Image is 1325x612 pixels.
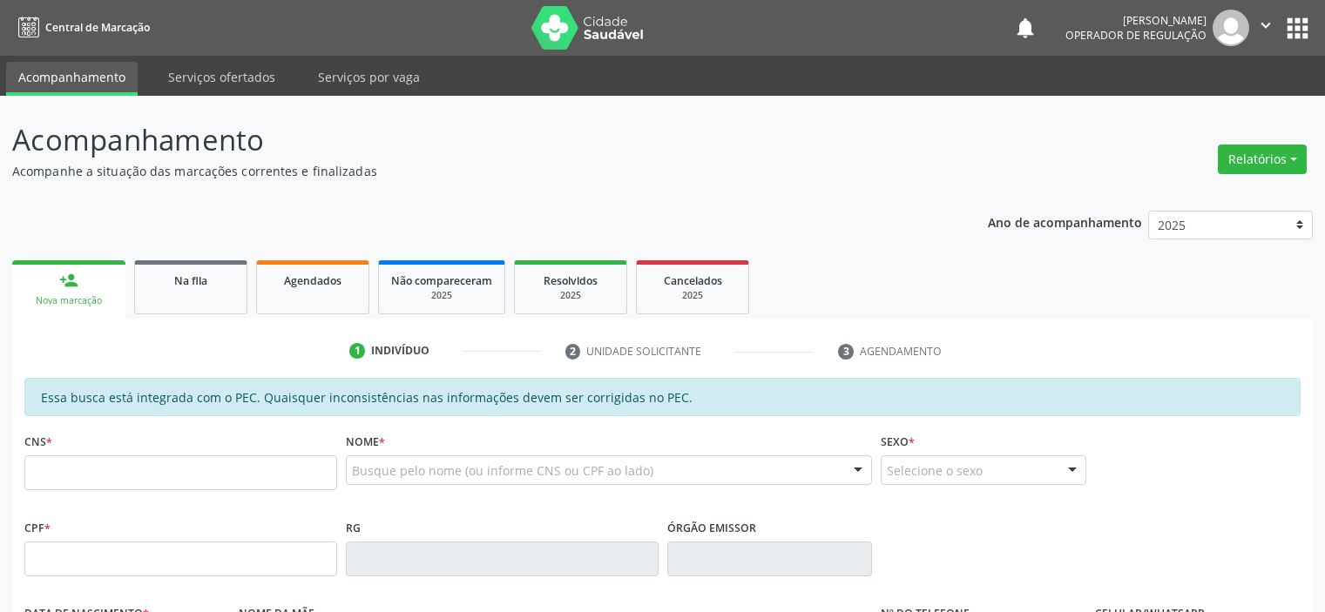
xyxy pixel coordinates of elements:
[156,62,287,92] a: Serviços ofertados
[1218,145,1307,174] button: Relatórios
[1256,16,1275,35] i: 
[352,461,653,480] span: Busque pelo nome (ou informe CNS ou CPF ao lado)
[24,514,51,541] label: CPF
[1282,13,1313,44] button: apps
[24,428,52,455] label: CNS
[887,461,983,480] span: Selecione o sexo
[544,273,598,288] span: Resolvidos
[12,118,923,162] p: Acompanhamento
[988,211,1142,232] p: Ano de acompanhamento
[174,273,207,288] span: Na fila
[1013,16,1038,40] button: notifications
[12,13,150,42] a: Central de Marcação
[881,428,915,455] label: Sexo
[349,343,365,359] div: 1
[1213,10,1249,46] img: img
[346,428,385,455] label: Nome
[12,162,923,180] p: Acompanhe a situação das marcações correntes e finalizadas
[45,20,150,35] span: Central de Marcação
[667,514,756,541] label: Órgão emissor
[527,289,614,302] div: 2025
[391,273,492,288] span: Não compareceram
[59,271,78,290] div: person_add
[1249,10,1282,46] button: 
[371,343,429,359] div: Indivíduo
[346,514,361,541] label: RG
[284,273,341,288] span: Agendados
[649,289,736,302] div: 2025
[6,62,138,96] a: Acompanhamento
[1065,13,1207,28] div: [PERSON_NAME]
[664,273,722,288] span: Cancelados
[1065,28,1207,43] span: Operador de regulação
[391,289,492,302] div: 2025
[24,378,1301,416] div: Essa busca está integrada com o PEC. Quaisquer inconsistências nas informações devem ser corrigid...
[306,62,432,92] a: Serviços por vaga
[24,294,113,307] div: Nova marcação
